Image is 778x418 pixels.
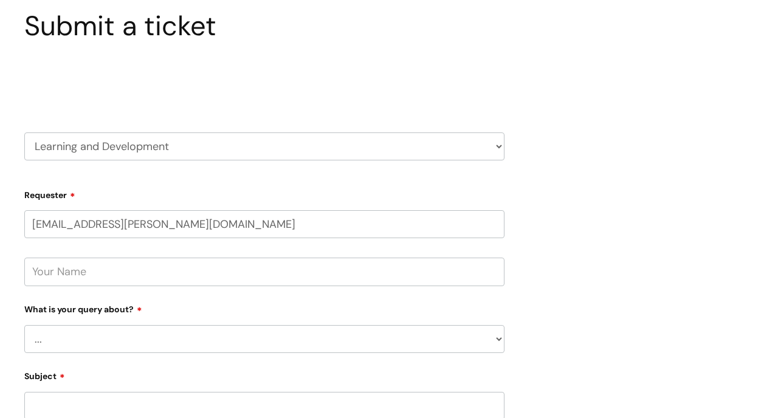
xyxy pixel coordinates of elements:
[24,367,504,382] label: Subject
[24,70,504,93] h2: Select issue type
[24,300,504,315] label: What is your query about?
[24,258,504,286] input: Your Name
[24,10,504,43] h1: Submit a ticket
[24,186,504,200] label: Requester
[24,210,504,238] input: Email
